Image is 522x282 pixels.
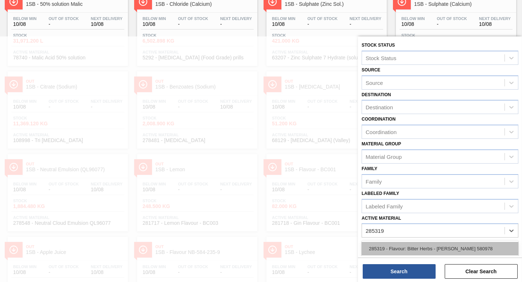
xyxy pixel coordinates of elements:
div: Material Group [366,153,402,160]
span: Below Min [143,16,166,21]
span: Stock [143,33,194,38]
label: Family [362,166,377,171]
span: Out Of Stock [307,16,338,21]
span: Next Delivery [91,16,122,21]
span: Stock [272,33,323,38]
span: 10/08 [91,21,122,27]
span: Stock [401,33,452,38]
span: - [48,21,79,27]
label: Coordination [362,117,396,122]
span: Below Min [272,16,295,21]
div: Stock Status [366,55,396,61]
span: Out Of Stock [437,16,467,21]
span: - [178,21,208,27]
span: 1SB - Sulphate (Calcium) [414,1,513,7]
span: - [350,21,381,27]
span: Out Of Stock [178,16,208,21]
div: Coordination [366,129,397,135]
span: Stock [13,33,64,38]
span: Next Delivery [479,16,511,21]
label: Material Group [362,141,401,146]
span: - [437,21,467,27]
div: Labeled Family [366,203,403,209]
span: 10/08 [479,21,511,27]
div: 285319 - Flavour: Bitter Herbs - [PERSON_NAME] 580978 [362,242,518,255]
span: Next Delivery [350,16,381,21]
label: Active Material [362,216,401,221]
span: 1SB - 50% solution Malic [26,1,124,7]
span: - [220,21,252,27]
label: Stock Status [362,43,395,48]
span: 1SB - Chloride (Calcium) [155,1,254,7]
span: Below Min [401,16,425,21]
div: Destination [366,104,393,110]
div: Family [366,178,382,184]
label: Labeled Family [362,191,399,196]
label: Destination [362,92,391,97]
span: 1SB - Sulphate (Zinc Sol.) [285,1,383,7]
span: 10/08 [272,21,295,27]
span: 10/08 [143,21,166,27]
div: Source [366,79,383,86]
span: 10/08 [401,21,425,27]
span: Below Min [13,16,36,21]
span: - [307,21,338,27]
label: Source [362,67,380,73]
span: Next Delivery [220,16,252,21]
span: 10/08 [13,21,36,27]
span: Out Of Stock [48,16,79,21]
